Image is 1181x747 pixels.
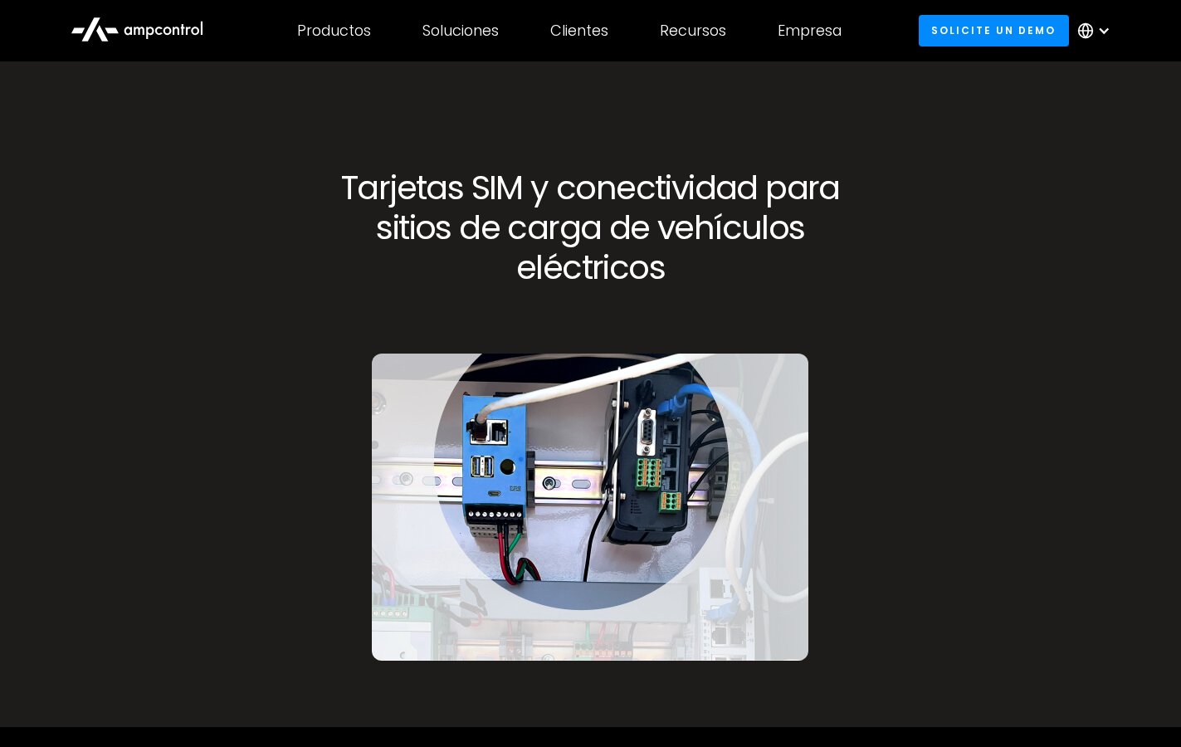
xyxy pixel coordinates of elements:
div: Empresa [778,22,842,40]
img: Router of EV charging sites [372,354,808,661]
a: Solicite un demo [919,15,1069,46]
div: Soluciones [422,22,499,40]
div: Productos [297,22,371,40]
h1: Tarjetas SIM y conectividad para sitios de carga de vehículos eléctricos [339,168,842,287]
div: Recursos [660,22,726,40]
div: Clientes [550,22,608,40]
